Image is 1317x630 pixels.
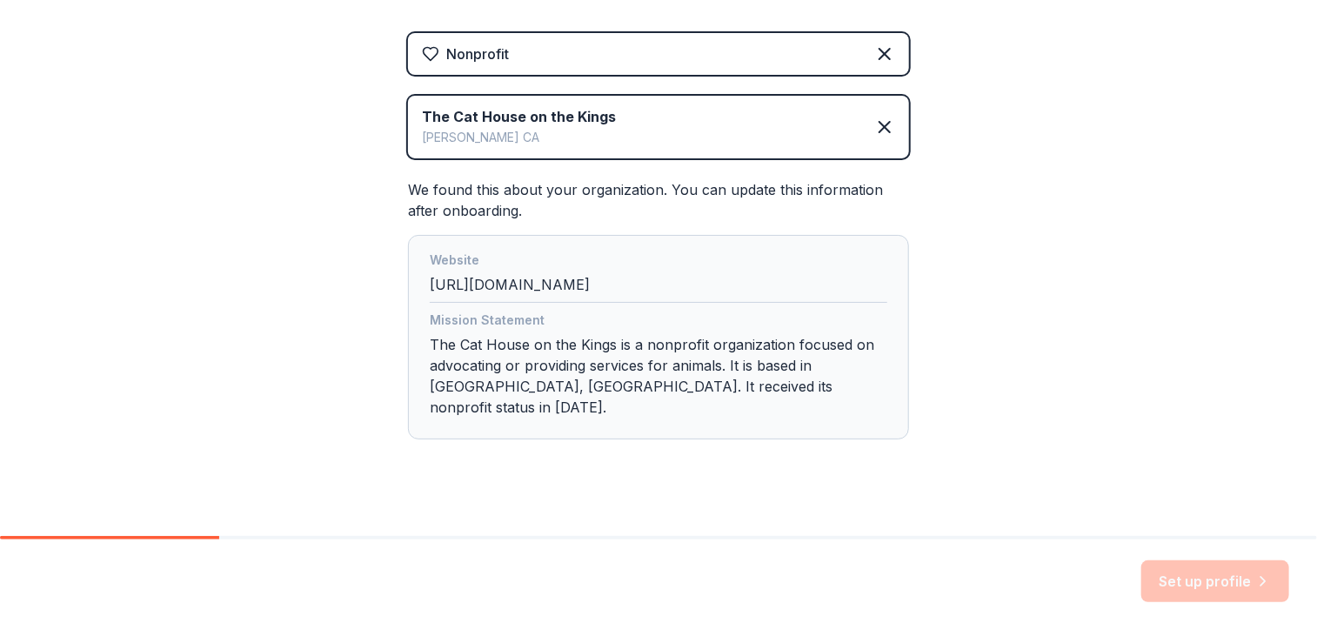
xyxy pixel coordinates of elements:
div: [PERSON_NAME] CA [422,127,616,148]
div: We found this about your organization. You can update this information after onboarding. [408,179,909,439]
div: [URL][DOMAIN_NAME] [430,250,887,303]
div: The Cat House on the Kings [422,106,616,127]
div: Website [430,250,887,274]
div: Mission Statement [430,310,887,334]
div: Nonprofit [446,44,509,64]
div: The Cat House on the Kings is a nonprofit organization focused on advocating or providing service... [430,310,887,425]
